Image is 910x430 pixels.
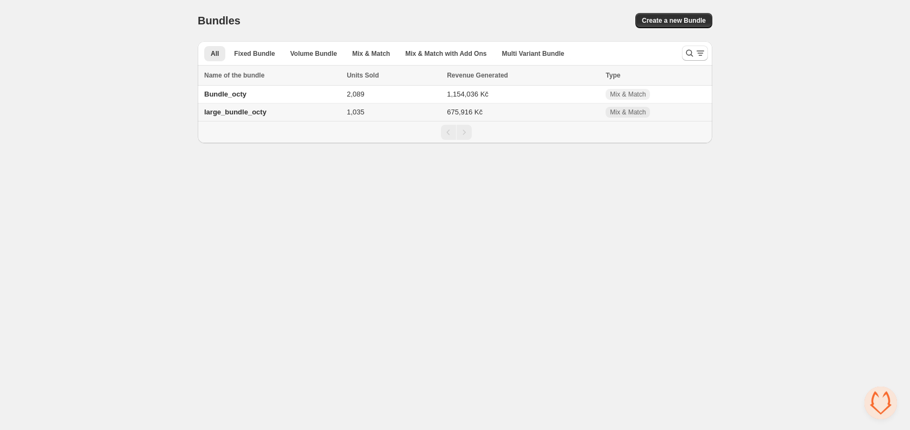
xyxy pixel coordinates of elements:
[204,90,246,98] span: Bundle_octy
[347,70,389,81] button: Units Sold
[290,49,337,58] span: Volume Bundle
[447,70,519,81] button: Revenue Generated
[204,108,266,116] span: large_bundle_octy
[347,108,365,116] span: 1,035
[347,90,365,98] span: 2,089
[502,49,564,58] span: Multi Variant Bundle
[642,16,706,25] span: Create a new Bundle
[864,387,897,419] div: Otevřený chat
[682,46,708,61] button: Search and filter results
[606,70,706,81] div: Type
[204,70,340,81] div: Name of the bundle
[198,121,712,143] nav: Pagination
[447,108,483,116] span: 675,916 Kč
[211,49,219,58] span: All
[198,14,240,27] h1: Bundles
[610,108,646,117] span: Mix & Match
[405,49,486,58] span: Mix & Match with Add Ons
[347,70,379,81] span: Units Sold
[610,90,646,99] span: Mix & Match
[447,90,489,98] span: 1,154,036 Kč
[447,70,508,81] span: Revenue Generated
[234,49,275,58] span: Fixed Bundle
[352,49,390,58] span: Mix & Match
[635,13,712,28] button: Create a new Bundle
